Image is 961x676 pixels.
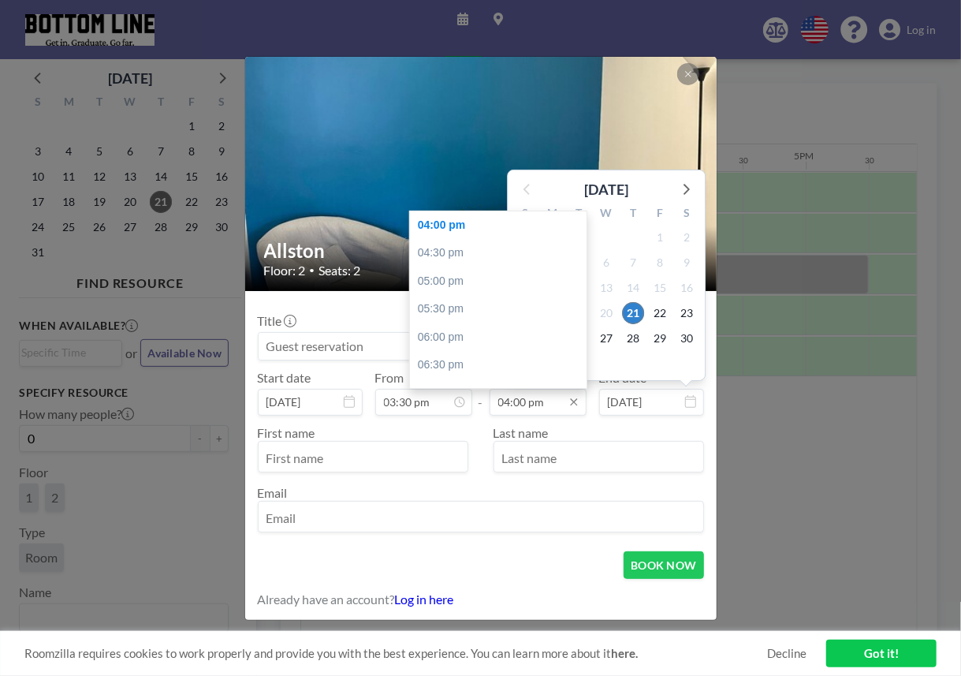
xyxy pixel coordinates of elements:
[494,445,703,472] input: Last name
[410,267,594,296] div: 05:00 pm
[410,211,594,240] div: 04:00 pm
[410,295,594,323] div: 05:30 pm
[258,485,288,500] label: Email
[258,425,315,440] label: First name
[479,375,483,410] span: -
[258,313,295,329] label: Title
[259,445,467,472] input: First name
[395,592,454,607] a: Log in here
[410,323,594,352] div: 06:00 pm
[767,646,806,661] a: Decline
[410,239,594,267] div: 04:30 pm
[259,333,703,360] input: Guest reservation
[264,263,306,278] span: Floor: 2
[375,370,404,386] label: From
[264,239,699,263] h2: Allston
[410,379,594,408] div: 07:00 pm
[310,264,315,276] span: •
[624,551,703,579] button: BOOK NOW
[258,592,395,607] span: Already have an account?
[258,370,311,386] label: Start date
[611,646,638,660] a: here.
[410,351,594,379] div: 06:30 pm
[494,425,549,440] label: Last name
[319,263,361,278] span: Seats: 2
[259,505,703,532] input: Email
[24,646,767,661] span: Roomzilla requires cookies to work properly and provide you with the best experience. You can lea...
[826,640,937,667] a: Got it!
